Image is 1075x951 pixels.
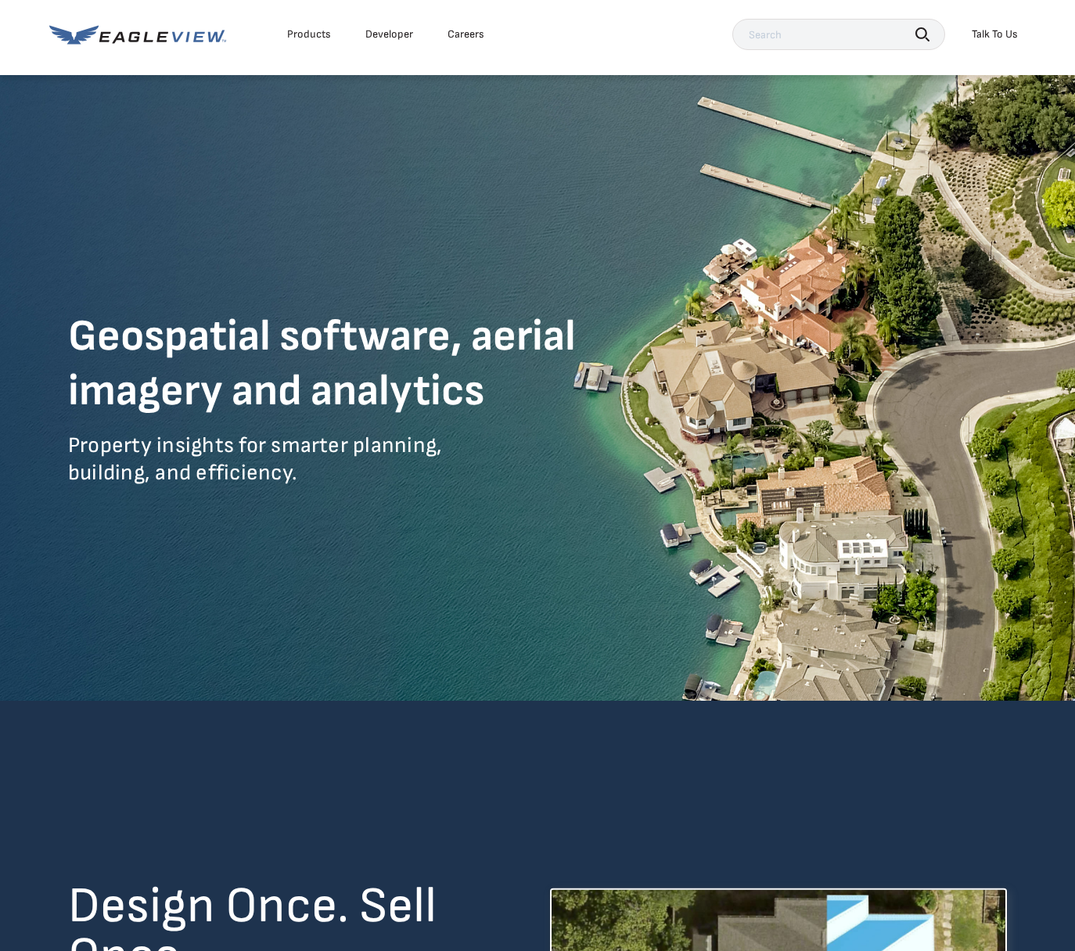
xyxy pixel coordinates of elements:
[448,27,484,41] div: Careers
[972,27,1018,41] div: Talk To Us
[732,19,945,50] input: Search
[68,310,616,419] h1: Geospatial software, aerial imagery and analytics
[287,27,331,41] div: Products
[365,27,413,41] a: Developer
[68,432,459,510] p: Property insights for smarter planning, building, and efficiency.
